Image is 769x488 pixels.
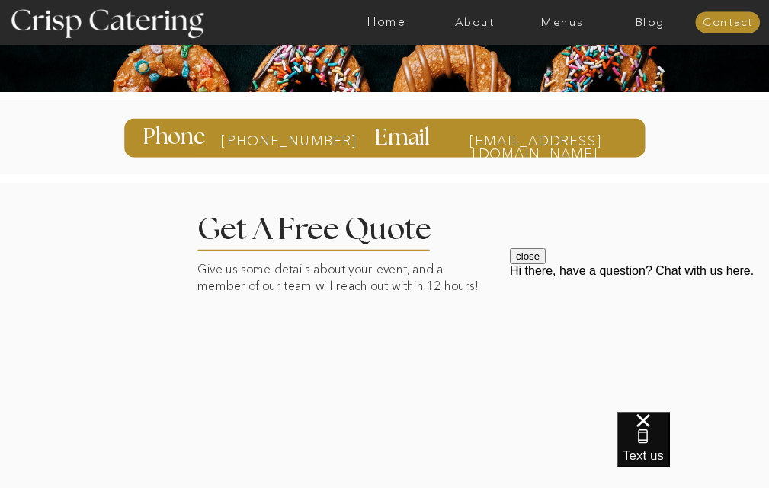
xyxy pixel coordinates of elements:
h2: Get A Free Quote [197,215,470,238]
a: [PHONE_NUMBER] [221,134,323,148]
a: Menus [518,16,606,29]
iframe: podium webchat widget prompt [510,248,769,431]
a: Home [343,16,431,29]
a: About [431,16,518,29]
a: [EMAIL_ADDRESS][DOMAIN_NAME] [444,134,627,146]
h3: Email [375,128,434,148]
h3: Phone [143,127,208,149]
p: Give us some details about your event, and a member of our team will reach out within 12 hours! [197,260,488,298]
a: Blog [606,16,694,29]
iframe: podium webchat widget bubble [617,412,769,488]
a: Contact [695,17,760,30]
